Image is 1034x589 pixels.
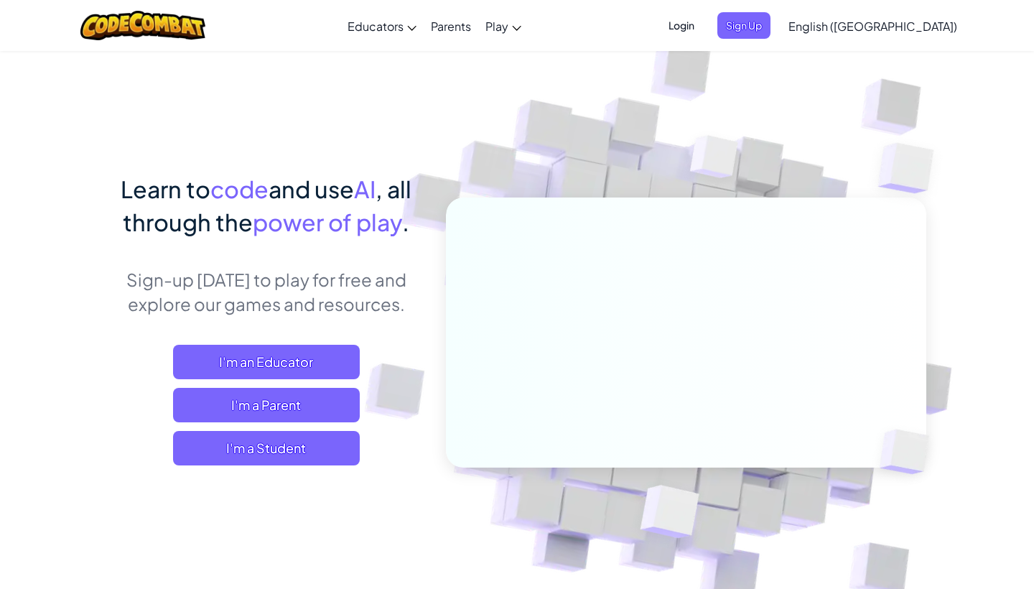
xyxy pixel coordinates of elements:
[485,19,508,34] span: Play
[660,12,703,39] button: Login
[402,208,409,236] span: .
[717,12,770,39] button: Sign Up
[121,175,210,203] span: Learn to
[424,6,478,45] a: Parents
[253,208,402,236] span: power of play
[605,455,734,574] img: Overlap cubes
[348,19,404,34] span: Educators
[856,399,964,504] img: Overlap cubes
[80,11,206,40] img: CodeCombat logo
[210,175,269,203] span: code
[173,345,360,379] a: I'm an Educator
[173,388,360,422] a: I'm a Parent
[788,19,957,34] span: English ([GEOGRAPHIC_DATA])
[173,431,360,465] button: I'm a Student
[663,107,767,214] img: Overlap cubes
[340,6,424,45] a: Educators
[781,6,964,45] a: English ([GEOGRAPHIC_DATA])
[478,6,528,45] a: Play
[354,175,376,203] span: AI
[108,267,424,316] p: Sign-up [DATE] to play for free and explore our games and resources.
[849,108,974,229] img: Overlap cubes
[269,175,354,203] span: and use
